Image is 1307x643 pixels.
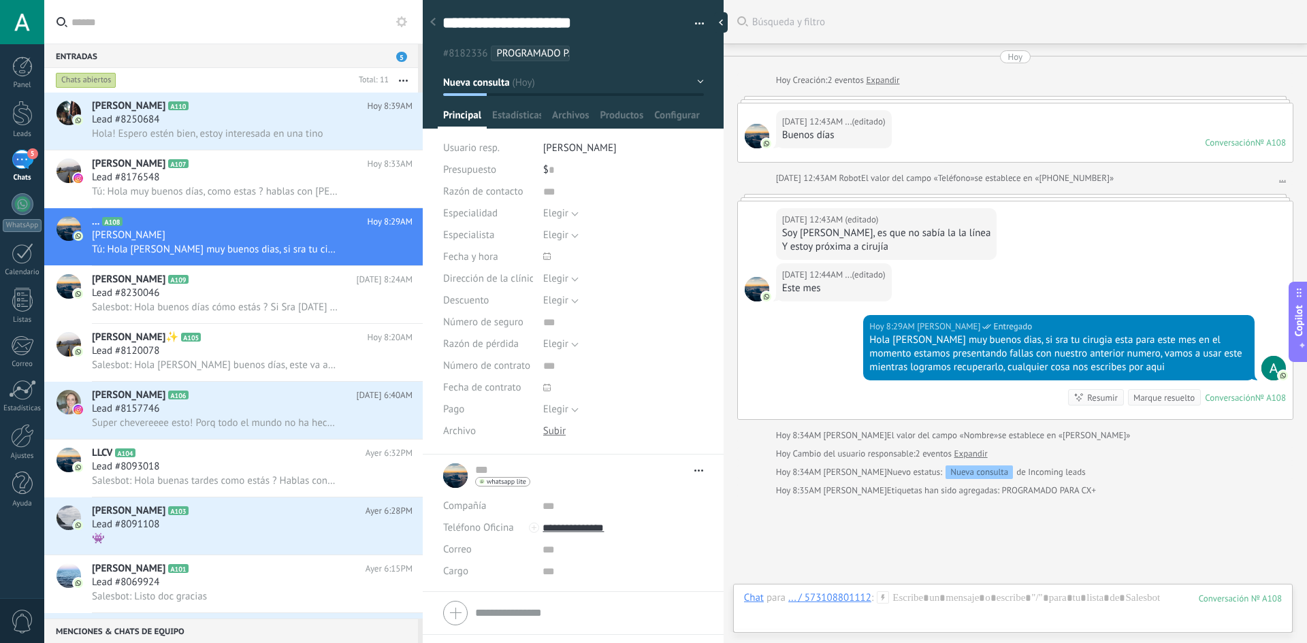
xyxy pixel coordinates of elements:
[92,99,165,113] span: [PERSON_NAME]
[552,109,589,129] span: Archivos
[353,73,389,87] div: Total: 11
[92,402,159,416] span: Lead #8157746
[3,452,42,461] div: Ajustes
[852,268,886,282] span: (editado)
[782,282,886,295] div: Este mes
[92,171,159,184] span: Lead #8176548
[975,171,1114,185] span: se establece en «[PHONE_NUMBER]»
[887,465,1086,479] div: de Incoming leads
[443,543,472,556] span: Correo
[782,240,991,254] div: Y estoy próxima a cirujía
[543,268,579,290] button: Elegir
[3,360,42,369] div: Correo
[367,99,413,113] span: Hoy 8:39AM
[74,347,83,357] img: icon
[543,337,568,350] span: Elegir
[443,225,533,246] div: Especialista
[92,127,323,140] span: Hola! Espero estén bien, estoy interesada en una tino
[92,460,159,474] span: Lead #8093018
[44,266,423,323] a: avataricon[PERSON_NAME]A109[DATE] 8:24AMLead #8230046Salesbot: Hola buenos días cómo estás ? Si S...
[102,217,122,226] span: A108
[3,404,42,413] div: Estadísticas
[366,562,413,576] span: Ayer 6:15PM
[168,564,188,573] span: A101
[92,504,165,518] span: [PERSON_NAME]
[74,289,83,299] img: icon
[866,73,899,87] a: Expandir
[745,277,769,301] span: ...
[1255,392,1286,403] div: № A108
[917,320,980,333] span: Ana Maria Giraldo (Oficina de Venta)
[74,116,83,125] img: icon
[443,163,496,176] span: Presupuesto
[44,382,423,439] a: avataricon[PERSON_NAME]A106[DATE] 6:40AMLead #8157746Super chevereeee esto! Porq todo el mundo no...
[543,159,704,181] div: $
[869,320,917,333] div: Hoy 8:29AM
[92,416,338,429] span: Super chevereeee esto! Porq todo el mundo no ha hecho si no criticar q el halftime show va a ser ...
[845,115,852,129] span: ...
[357,389,413,402] span: [DATE] 6:40AM
[827,73,863,87] span: 2 eventos
[3,219,42,232] div: WhatsApp
[92,389,165,402] span: [PERSON_NAME]
[366,504,413,518] span: Ayer 6:28PM
[3,268,42,277] div: Calendario
[443,47,487,60] span: #8182336
[492,109,541,129] span: Estadísticas
[443,317,523,327] span: Número de seguro
[443,339,519,349] span: Razón de pérdida
[600,109,644,129] span: Productos
[788,591,871,604] div: ... / 573108801112
[443,355,533,377] div: Número de contrato
[993,320,1032,333] span: Entregado
[776,447,793,461] div: Hoy
[92,359,338,372] span: Salesbot: Hola [PERSON_NAME] buenos días, este va a ser nuestro nuevo número por ajora
[44,150,423,208] a: avataricon[PERSON_NAME]A107Hoy 8:33AMLead #8176548Tú: Hola muy buenos días, como estas ? hablas c...
[443,159,533,181] div: Presupuesto
[443,142,500,154] span: Usuario resp.
[443,109,481,129] span: Principal
[92,562,165,576] span: [PERSON_NAME]
[443,246,533,268] div: Fecha y hora
[869,333,1248,374] div: Hola [PERSON_NAME] muy buenos dias, si sra tu cirugia esta para este mes en el momento estamos pr...
[887,429,998,442] span: El valor del campo «Nombre»
[776,73,900,87] div: Creación:
[92,273,165,286] span: [PERSON_NAME]
[168,506,188,515] span: A103
[443,517,514,539] button: Teléfono Oficina
[543,225,579,246] button: Elegir
[27,148,38,159] span: 5
[487,478,526,485] span: whatsapp lite
[543,333,579,355] button: Elegir
[1087,391,1118,404] div: Resumir
[115,448,135,457] span: A104
[92,474,338,487] span: Salesbot: Hola buenas tardes como estás ? Hablas con [PERSON_NAME] asistente de la Dra [PERSON_NA...
[56,72,116,88] div: Chats abiertos
[443,539,472,561] button: Correo
[861,171,975,185] span: El valor del campo «Teléfono»
[443,208,498,218] span: Especialidad
[776,484,824,497] div: Hoy 8:35AM
[92,243,338,256] span: Tú: Hola [PERSON_NAME] muy buenos dias, si sra tu cirugia esta para este mes en el momento estamo...
[887,484,1096,497] span: Etiquetas han sido agregadas: PROGRAMADO PARA CX+
[92,576,159,589] span: Lead #8069924
[3,130,42,139] div: Leads
[654,109,699,129] span: Configurar
[782,227,991,240] div: Soy [PERSON_NAME], es que no sabía la la línea
[1261,356,1286,380] span: Ana Maria Giraldo
[168,101,188,110] span: A110
[443,230,494,240] span: Especialista
[92,518,159,531] span: Lead #8091108
[824,429,887,441] span: Ana Maria Giraldo
[92,229,165,242] span: [PERSON_NAME]
[443,421,533,442] div: Archivo
[543,207,568,220] span: Elegir
[443,137,533,159] div: Usuario resp.
[44,93,423,150] a: avataricon[PERSON_NAME]A110Hoy 8:39AMLead #8250684Hola! Espero estén bien, estoy interesada en un...
[92,185,338,198] span: Tú: Hola muy buenos días, como estas ? hablas con [PERSON_NAME] asistente de la Dra. [PERSON_NAME...
[839,172,860,184] span: Robot
[92,446,112,460] span: LLCV
[887,465,942,479] span: Nuevo estatus:
[44,619,418,643] div: Menciones & Chats de equipo
[168,391,188,399] span: A106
